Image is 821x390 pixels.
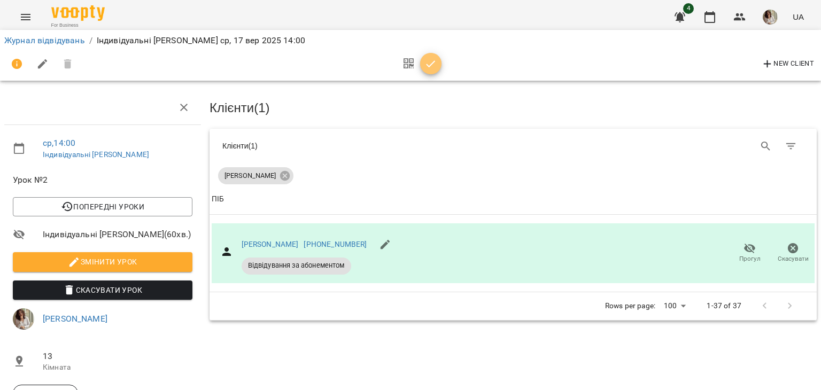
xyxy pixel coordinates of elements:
span: 13 [43,350,192,363]
span: Прогул [739,254,761,263]
div: 100 [660,298,690,314]
p: Rows per page: [605,301,655,311]
li: / [89,34,92,47]
button: Скасувати [771,238,815,268]
span: Урок №2 [13,174,192,186]
div: Table Toolbar [210,129,817,163]
button: UA [788,7,808,27]
button: New Client [758,56,817,73]
div: Sort [212,193,224,206]
span: [PERSON_NAME] [218,171,282,181]
p: 1-37 of 37 [707,301,741,311]
button: Прогул [728,238,771,268]
a: Журнал відвідувань [4,35,85,45]
button: Фільтр [778,134,804,159]
img: cf9d72be1c49480477303613d6f9b014.jpg [763,10,778,25]
span: Скасувати [778,254,809,263]
span: Скасувати Урок [21,284,184,297]
p: Індивідуальні [PERSON_NAME] ср, 17 вер 2025 14:00 [97,34,305,47]
a: [PERSON_NAME] [242,240,299,248]
a: [PERSON_NAME] [43,314,107,324]
img: cf9d72be1c49480477303613d6f9b014.jpg [13,308,34,330]
span: For Business [51,22,105,29]
button: Попередні уроки [13,197,192,216]
div: Клієнти ( 1 ) [222,141,505,151]
a: ср , 14:00 [43,138,75,148]
p: Кімната [43,362,192,373]
h3: Клієнти ( 1 ) [210,101,817,115]
button: Змінити урок [13,252,192,271]
span: ПІБ [212,193,815,206]
span: Відвідування за абонементом [242,261,351,270]
span: New Client [761,58,814,71]
span: Змінити урок [21,255,184,268]
button: Search [753,134,779,159]
a: Індивідуальні [PERSON_NAME] [43,150,149,159]
span: 4 [683,3,694,14]
div: ПІБ [212,193,224,206]
button: Menu [13,4,38,30]
div: [PERSON_NAME] [218,167,293,184]
span: Попередні уроки [21,200,184,213]
button: Скасувати Урок [13,280,192,300]
img: Voopty Logo [51,5,105,21]
nav: breadcrumb [4,34,817,47]
span: Індивідуальні [PERSON_NAME] ( 60 хв. ) [43,228,192,241]
a: [PHONE_NUMBER] [304,240,367,248]
span: UA [793,11,804,22]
